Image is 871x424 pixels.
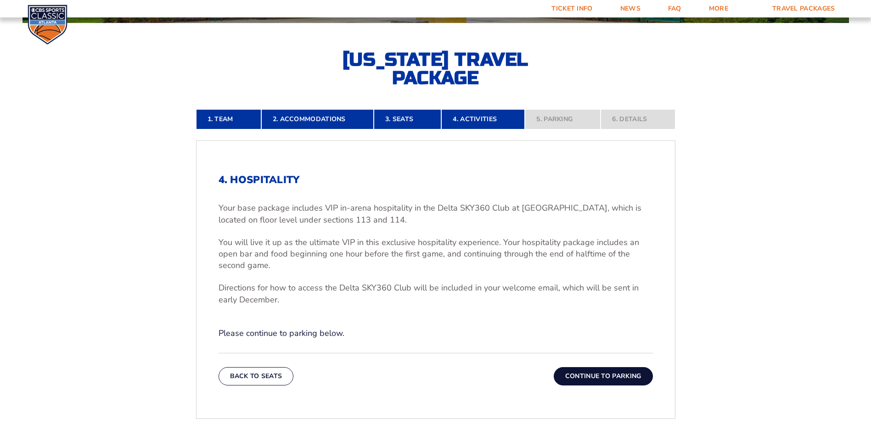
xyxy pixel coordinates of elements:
[374,109,441,129] a: 3. Seats
[219,202,653,225] p: Your base package includes VIP in-arena hospitality in the Delta SKY360 Club at [GEOGRAPHIC_DATA]...
[219,367,294,385] button: Back To Seats
[28,5,67,45] img: CBS Sports Classic
[219,237,653,272] p: You will live it up as the ultimate VIP in this exclusive hospitality experience. Your hospitalit...
[261,109,374,129] a: 2. Accommodations
[554,367,653,385] button: Continue To Parking
[219,282,653,305] p: Directions for how to access the Delta SKY360 Club will be included in your welcome email, which ...
[335,50,537,87] h2: [US_STATE] Travel Package
[219,174,653,186] h2: 4. Hospitality
[196,109,261,129] a: 1. Team
[219,328,653,339] p: Please continue to parking below.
